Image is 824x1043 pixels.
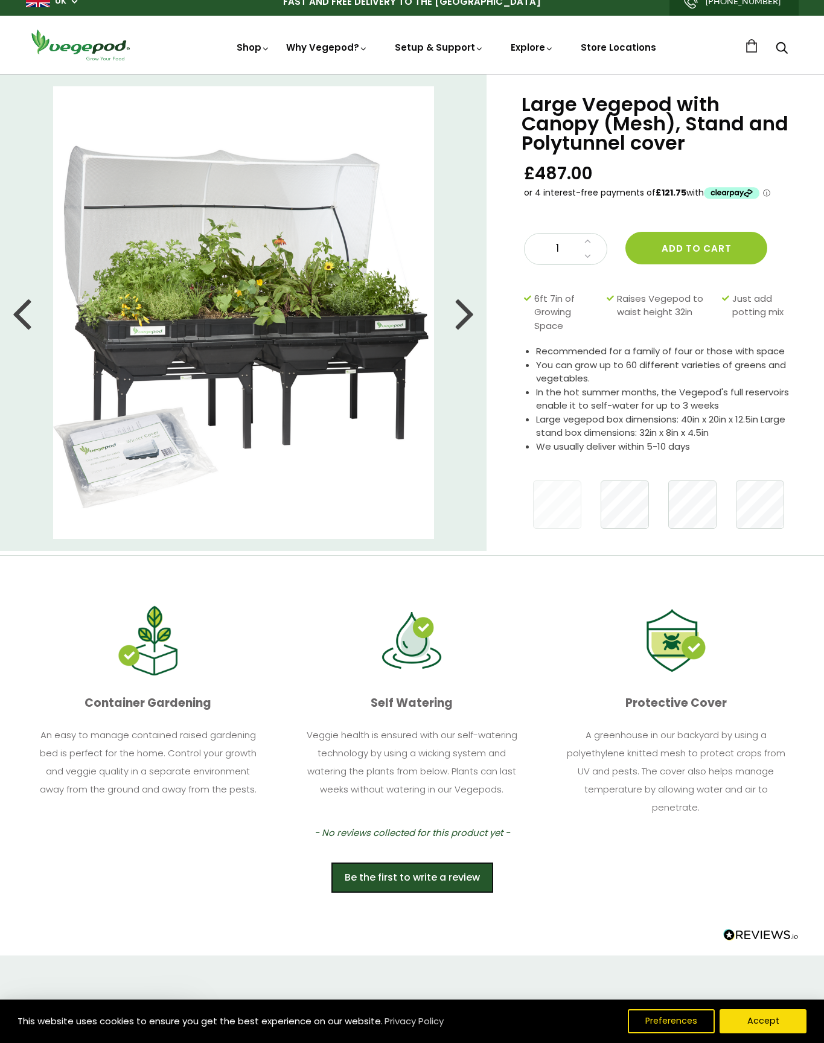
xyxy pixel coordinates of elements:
[315,826,510,839] em: - No reviews collected for this product yet -
[26,692,270,715] p: Container Gardening
[536,359,794,386] li: You can grow up to 60 different varieties of greens and vegetables.
[36,726,260,799] p: An easy to manage contained raised gardening bed is perfect for the home. Control your growth and...
[522,95,794,153] h1: Large Vegepod with Canopy (Mesh), Stand and Polytunnel cover
[536,413,794,440] li: Large vegepod box dimensions: 40in x 20in x 12.5in Large stand box dimensions: 32in x 8in x 4.5in
[554,692,798,715] p: Protective Cover
[581,41,656,54] a: Store Locations
[732,292,788,333] span: Just add potting mix
[720,1009,806,1033] button: Accept
[53,86,433,539] img: Large Vegepod with Canopy (Mesh), Stand and Polytunnel cover
[628,1009,715,1033] button: Preferences
[536,386,794,413] li: In the hot summer months, the Vegepod's full reservoirs enable it to self-water for up to 3 weeks
[290,692,534,715] p: Self Watering
[511,41,554,54] a: Explore
[237,41,270,54] a: Shop
[776,43,788,56] a: Search
[581,234,595,249] a: Increase quantity by 1
[581,249,595,264] a: Decrease quantity by 1
[286,41,368,54] a: Why Vegepod?
[723,929,799,941] img: Leads to vegepod.co.uk's company reviews page on REVIEWS.io.
[331,863,493,893] div: Be the first to write a review
[26,28,135,62] img: Vegepod
[536,345,794,359] li: Recommended for a family of four or those with space
[395,41,484,54] a: Setup & Support
[536,440,794,454] li: We usually deliver within 5-10 days
[18,1015,383,1027] span: This website uses cookies to ensure you get the best experience on our website.
[524,162,593,185] span: £487.00
[534,292,601,333] span: 6ft 7in of Growing Space
[537,241,578,257] span: 1
[617,292,716,333] span: Raises Vegepod to waist height 32in
[625,232,767,264] button: Add to cart
[564,726,788,817] p: A greenhouse in our backyard by using a polyethylene knitted mesh to protect crops from UV and pe...
[383,1010,446,1032] a: Privacy Policy (opens in a new tab)
[300,726,523,799] p: Veggie health is ensured with our self-watering technology by using a wicking system and watering...
[26,850,799,893] div: Be the first to write a review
